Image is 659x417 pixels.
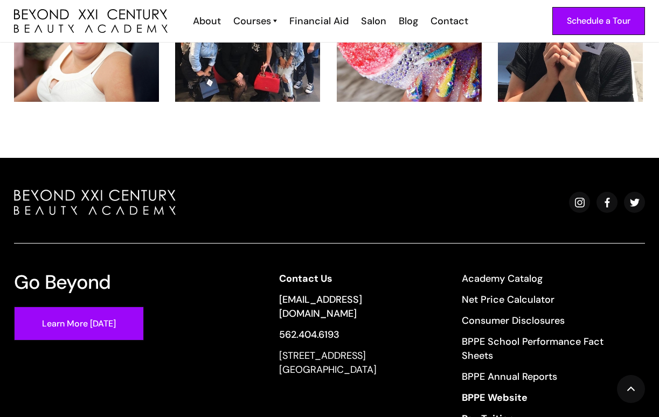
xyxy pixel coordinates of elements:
a: Contact [424,14,474,28]
div: Contact [431,14,468,28]
strong: Contact Us [279,272,332,285]
a: Contact Us [279,272,434,286]
a: [EMAIL_ADDRESS][DOMAIN_NAME] [279,293,434,321]
a: Blog [392,14,424,28]
div: Financial Aid [289,14,349,28]
a: home [14,9,168,33]
a: 562.404.6193 [279,328,434,342]
a: Learn More [DATE] [14,307,144,340]
a: Schedule a Tour [552,7,645,35]
h3: Go Beyond [14,272,111,293]
div: Schedule a Tour [567,14,630,28]
a: BPPE School Performance Fact Sheets [462,335,631,363]
img: beyond beauty logo [14,190,176,215]
div: About [193,14,221,28]
img: beyond 21st century beauty academy logo [14,9,168,33]
a: BPPE Website [462,391,631,405]
a: Courses [233,14,277,28]
a: About [186,14,226,28]
strong: BPPE Website [462,391,528,404]
a: BPPE Annual Reports [462,370,631,384]
div: [STREET_ADDRESS] [GEOGRAPHIC_DATA] [279,349,434,377]
div: Salon [361,14,386,28]
a: Academy Catalog [462,272,631,286]
a: Financial Aid [282,14,354,28]
a: Net Price Calculator [462,293,631,307]
a: Salon [354,14,392,28]
div: Blog [399,14,418,28]
a: Consumer Disclosures [462,314,631,328]
div: Courses [233,14,271,28]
